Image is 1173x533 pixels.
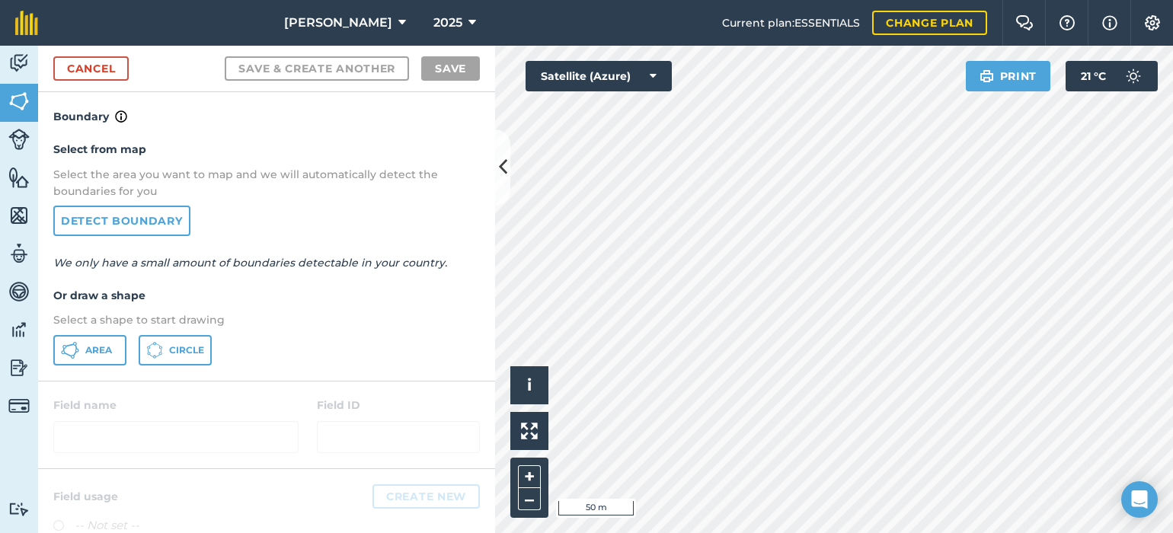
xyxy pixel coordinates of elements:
img: Two speech bubbles overlapping with the left bubble in the forefront [1015,15,1034,30]
button: – [518,488,541,510]
img: svg+xml;base64,PHN2ZyB4bWxucz0iaHR0cDovL3d3dy53My5vcmcvMjAwMC9zdmciIHdpZHRoPSI1NiIgaGVpZ2h0PSI2MC... [8,90,30,113]
img: svg+xml;base64,PD94bWwgdmVyc2lvbj0iMS4wIiBlbmNvZGluZz0idXRmLTgiPz4KPCEtLSBHZW5lcmF0b3I6IEFkb2JlIE... [1118,61,1149,91]
button: Save & Create Another [225,56,409,81]
img: svg+xml;base64,PD94bWwgdmVyc2lvbj0iMS4wIiBlbmNvZGluZz0idXRmLTgiPz4KPCEtLSBHZW5lcmF0b3I6IEFkb2JlIE... [8,129,30,150]
h4: Or draw a shape [53,287,480,304]
div: Open Intercom Messenger [1121,481,1158,518]
img: A cog icon [1143,15,1162,30]
img: Four arrows, one pointing top left, one top right, one bottom right and the last bottom left [521,423,538,439]
img: svg+xml;base64,PHN2ZyB4bWxucz0iaHR0cDovL3d3dy53My5vcmcvMjAwMC9zdmciIHdpZHRoPSI1NiIgaGVpZ2h0PSI2MC... [8,166,30,189]
span: Current plan : ESSENTIALS [722,14,860,31]
img: svg+xml;base64,PHN2ZyB4bWxucz0iaHR0cDovL3d3dy53My5vcmcvMjAwMC9zdmciIHdpZHRoPSI1NiIgaGVpZ2h0PSI2MC... [8,204,30,227]
button: Circle [139,335,212,365]
a: Change plan [872,11,987,35]
img: svg+xml;base64,PD94bWwgdmVyc2lvbj0iMS4wIiBlbmNvZGluZz0idXRmLTgiPz4KPCEtLSBHZW5lcmF0b3I6IEFkb2JlIE... [8,242,30,265]
p: Select a shape to start drawing [53,311,480,328]
img: svg+xml;base64,PD94bWwgdmVyc2lvbj0iMS4wIiBlbmNvZGluZz0idXRmLTgiPz4KPCEtLSBHZW5lcmF0b3I6IEFkb2JlIE... [8,52,30,75]
img: svg+xml;base64,PD94bWwgdmVyc2lvbj0iMS4wIiBlbmNvZGluZz0idXRmLTgiPz4KPCEtLSBHZW5lcmF0b3I6IEFkb2JlIE... [8,502,30,516]
img: svg+xml;base64,PD94bWwgdmVyc2lvbj0iMS4wIiBlbmNvZGluZz0idXRmLTgiPz4KPCEtLSBHZW5lcmF0b3I6IEFkb2JlIE... [8,356,30,379]
p: Select the area you want to map and we will automatically detect the boundaries for you [53,166,480,200]
button: Save [421,56,480,81]
span: 21 ° C [1081,61,1106,91]
h4: Boundary [38,92,495,126]
img: fieldmargin Logo [15,11,38,35]
img: svg+xml;base64,PD94bWwgdmVyc2lvbj0iMS4wIiBlbmNvZGluZz0idXRmLTgiPz4KPCEtLSBHZW5lcmF0b3I6IEFkb2JlIE... [8,280,30,303]
span: Circle [169,344,204,356]
span: Area [85,344,112,356]
img: svg+xml;base64,PD94bWwgdmVyc2lvbj0iMS4wIiBlbmNvZGluZz0idXRmLTgiPz4KPCEtLSBHZW5lcmF0b3I6IEFkb2JlIE... [8,318,30,341]
img: svg+xml;base64,PHN2ZyB4bWxucz0iaHR0cDovL3d3dy53My5vcmcvMjAwMC9zdmciIHdpZHRoPSIxOSIgaGVpZ2h0PSIyNC... [980,67,994,85]
span: [PERSON_NAME] [284,14,392,32]
button: Print [966,61,1051,91]
em: We only have a small amount of boundaries detectable in your country. [53,256,447,270]
span: 2025 [433,14,462,32]
span: i [527,375,532,394]
a: Detect boundary [53,206,190,236]
img: svg+xml;base64,PHN2ZyB4bWxucz0iaHR0cDovL3d3dy53My5vcmcvMjAwMC9zdmciIHdpZHRoPSIxNyIgaGVpZ2h0PSIxNy... [1102,14,1117,32]
img: svg+xml;base64,PD94bWwgdmVyc2lvbj0iMS4wIiBlbmNvZGluZz0idXRmLTgiPz4KPCEtLSBHZW5lcmF0b3I6IEFkb2JlIE... [8,395,30,417]
button: Area [53,335,126,365]
a: Cancel [53,56,129,81]
button: 21 °C [1066,61,1158,91]
button: + [518,465,541,488]
img: A question mark icon [1058,15,1076,30]
h4: Select from map [53,141,480,158]
button: i [510,366,548,404]
button: Satellite (Azure) [526,61,672,91]
img: svg+xml;base64,PHN2ZyB4bWxucz0iaHR0cDovL3d3dy53My5vcmcvMjAwMC9zdmciIHdpZHRoPSIxNyIgaGVpZ2h0PSIxNy... [115,107,127,126]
